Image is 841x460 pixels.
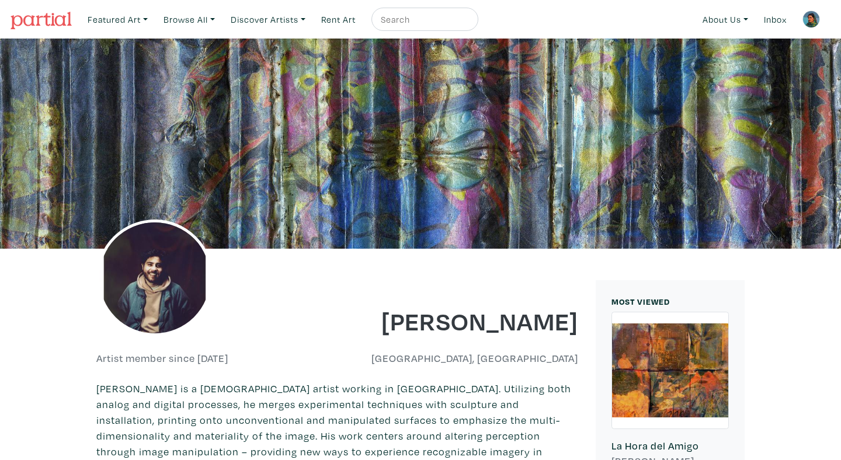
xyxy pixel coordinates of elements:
[316,8,361,32] a: Rent Art
[82,8,153,32] a: Featured Art
[346,352,579,365] h6: [GEOGRAPHIC_DATA], [GEOGRAPHIC_DATA]
[96,219,213,336] img: phpThumb.php
[346,305,579,336] h1: [PERSON_NAME]
[611,296,670,307] small: MOST VIEWED
[380,12,467,27] input: Search
[759,8,792,32] a: Inbox
[611,440,729,452] h6: La Hora del Amigo
[802,11,820,28] img: phpThumb.php
[225,8,311,32] a: Discover Artists
[697,8,753,32] a: About Us
[158,8,220,32] a: Browse All
[96,352,228,365] h6: Artist member since [DATE]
